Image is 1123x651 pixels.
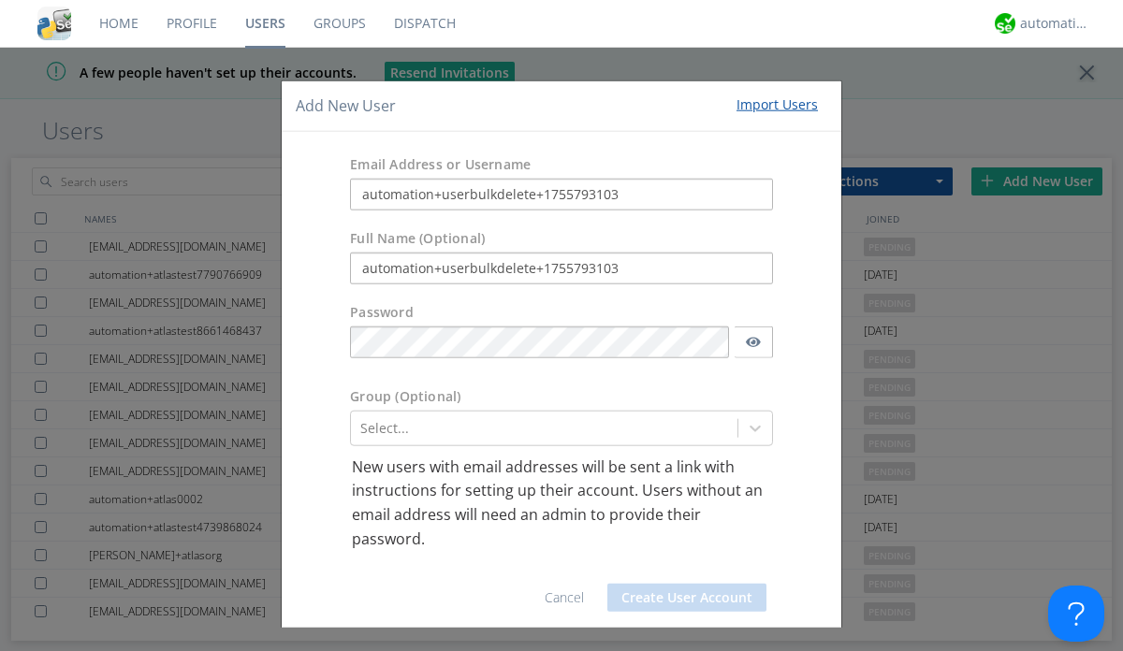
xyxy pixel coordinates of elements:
input: e.g. email@address.com, Housekeeping1 [350,179,773,210]
label: Password [350,303,414,322]
img: cddb5a64eb264b2086981ab96f4c1ba7 [37,7,71,40]
a: Cancel [545,588,584,606]
label: Group (Optional) [350,387,460,406]
div: Import Users [737,95,818,114]
input: Julie Appleseed [350,253,773,284]
h4: Add New User [296,95,396,117]
label: Email Address or Username [350,155,531,174]
label: Full Name (Optional) [350,229,485,248]
img: d2d01cd9b4174d08988066c6d424eccd [995,13,1015,34]
button: Create User Account [607,584,766,612]
p: New users with email addresses will be sent a link with instructions for setting up their account... [352,456,771,551]
div: automation+atlas [1020,14,1090,33]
